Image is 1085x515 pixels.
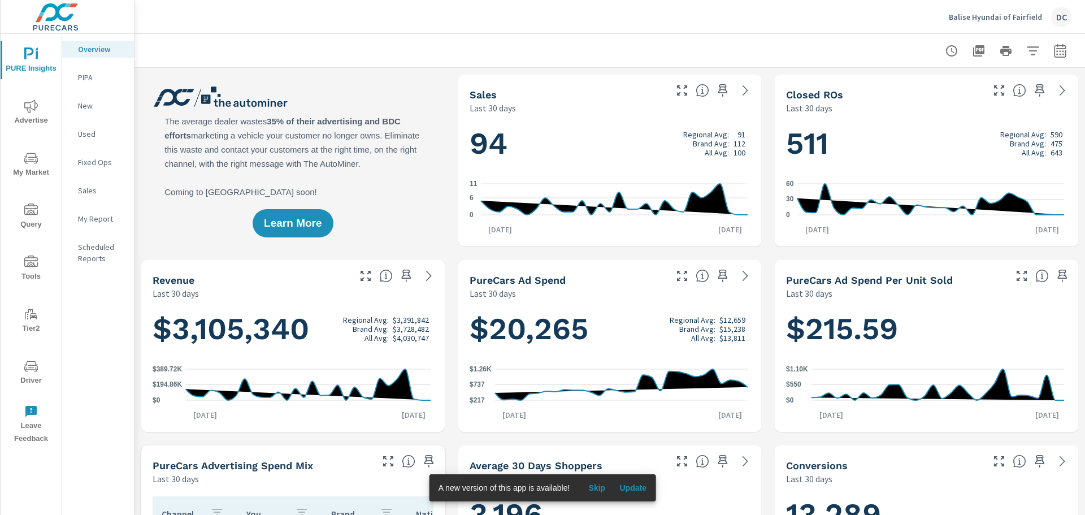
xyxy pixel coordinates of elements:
a: See more details in report [420,267,438,285]
span: Save this to your personalized report [714,452,732,470]
div: Scheduled Reports [62,239,134,267]
span: Tier2 [4,308,58,335]
p: [DATE] [1027,224,1067,235]
span: Save this to your personalized report [1031,452,1049,470]
span: Query [4,204,58,231]
p: Last 30 days [786,287,832,300]
text: 0 [470,211,474,219]
p: All Avg: [1022,148,1046,157]
span: Save this to your personalized report [1053,267,1071,285]
span: This table looks at how you compare to the amount of budget you spend per channel as opposed to y... [402,455,415,468]
p: Regional Avg: [683,130,729,139]
a: See more details in report [736,452,754,470]
span: Save this to your personalized report [420,452,438,470]
div: My Report [62,210,134,227]
button: Learn More [253,209,333,237]
p: All Avg: [705,148,729,157]
span: My Market [4,152,58,179]
text: $1.10K [786,365,808,373]
span: Advertise [4,99,58,127]
span: Save this to your personalized report [714,267,732,285]
p: Last 30 days [786,101,832,115]
p: [DATE] [710,409,750,421]
span: Driver [4,360,58,387]
div: Sales [62,182,134,199]
p: Scheduled Reports [78,241,125,264]
p: [DATE] [797,224,837,235]
h5: PureCars Ad Spend [470,274,566,286]
p: 643 [1051,148,1062,157]
text: 30 [786,196,794,204]
span: Save this to your personalized report [397,267,415,285]
h5: PureCars Ad Spend Per Unit Sold [786,274,953,286]
button: Apply Filters [1022,40,1044,62]
p: Last 30 days [470,101,516,115]
a: See more details in report [1053,452,1071,470]
p: Last 30 days [470,287,516,300]
span: The number of dealer-specified goals completed by a visitor. [Source: This data is provided by th... [1013,455,1026,468]
a: See more details in report [736,81,754,99]
p: $15,238 [719,324,745,334]
button: Make Fullscreen [357,267,375,285]
text: 6 [470,194,474,202]
button: Make Fullscreen [673,81,691,99]
button: Make Fullscreen [379,452,397,470]
div: Overview [62,41,134,58]
p: Regional Avg: [1000,130,1046,139]
h5: PureCars Advertising Spend Mix [153,460,313,471]
p: Brand Avg: [679,324,715,334]
a: See more details in report [1053,81,1071,99]
p: 475 [1051,139,1062,148]
h5: Revenue [153,274,194,286]
p: Regional Avg: [343,315,389,324]
p: Last 30 days [153,472,199,486]
span: Skip [583,483,610,493]
p: $3,391,842 [393,315,429,324]
text: $0 [153,396,160,404]
p: Balise Hyundai of Fairfield [949,12,1042,22]
p: Last 30 days [786,472,832,486]
text: $389.72K [153,365,182,373]
text: 0 [786,211,790,219]
p: [DATE] [710,224,750,235]
p: 100 [734,148,745,157]
p: [DATE] [1027,409,1067,421]
button: Make Fullscreen [1013,267,1031,285]
button: Make Fullscreen [990,452,1008,470]
button: Make Fullscreen [673,267,691,285]
button: Update [615,479,651,497]
span: Number of vehicles sold by the dealership over the selected date range. [Source: This data is sou... [696,84,709,97]
span: Tools [4,256,58,283]
p: Last 30 days [470,472,516,486]
p: My Report [78,213,125,224]
h1: 94 [470,124,750,163]
text: $217 [470,396,485,404]
h1: $20,265 [470,310,750,348]
div: PIPA [62,69,134,86]
span: Average cost of advertising per each vehicle sold at the dealer over the selected date range. The... [1035,269,1049,283]
p: Regional Avg: [670,315,715,324]
p: [DATE] [185,409,225,421]
p: [DATE] [394,409,433,421]
p: 112 [734,139,745,148]
p: $3,728,482 [393,324,429,334]
p: Fixed Ops [78,157,125,168]
div: DC [1051,7,1071,27]
p: [DATE] [480,224,520,235]
h5: Conversions [786,460,848,471]
button: Make Fullscreen [673,452,691,470]
div: Fixed Ops [62,154,134,171]
text: $550 [786,381,801,389]
div: New [62,97,134,114]
p: 91 [737,130,745,139]
p: All Avg: [691,334,715,343]
text: 11 [470,180,478,188]
span: Save this to your personalized report [714,81,732,99]
h1: $215.59 [786,310,1067,348]
span: Total cost of media for all PureCars channels for the selected dealership group over the selected... [696,269,709,283]
p: [DATE] [811,409,851,421]
h5: Average 30 Days Shoppers [470,460,602,471]
p: Sales [78,185,125,196]
span: Save this to your personalized report [1031,81,1049,99]
div: nav menu [1,34,62,450]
